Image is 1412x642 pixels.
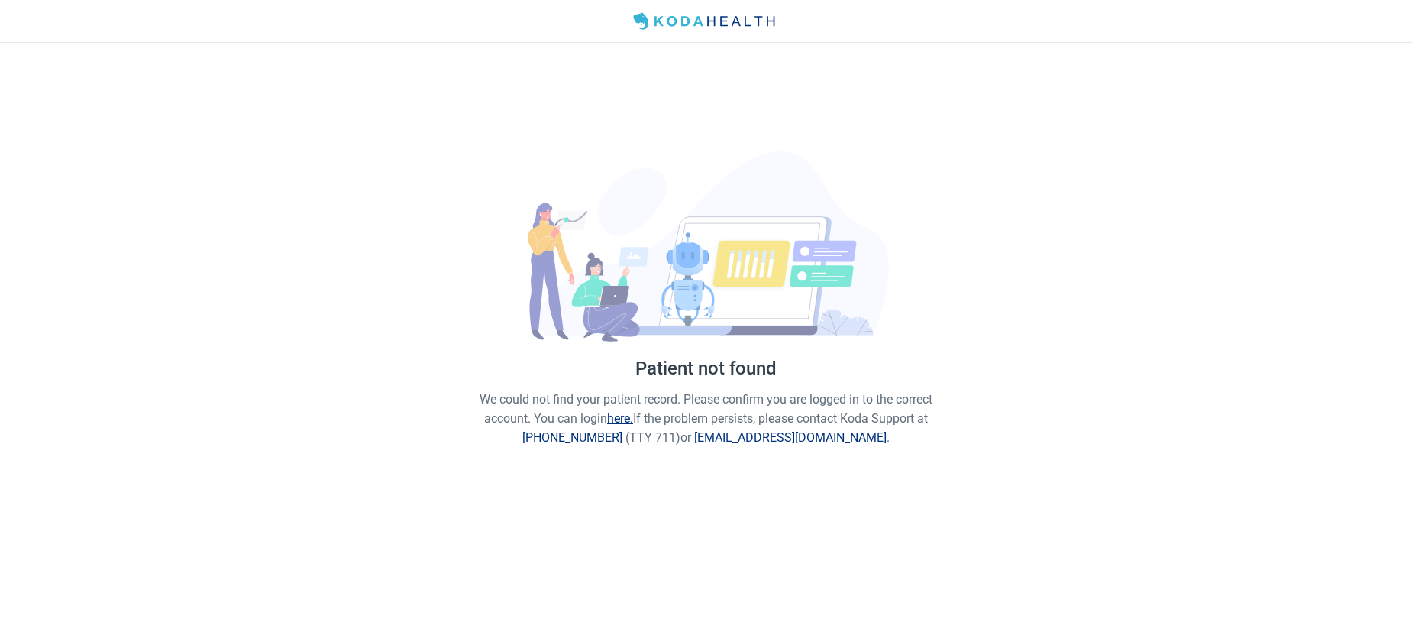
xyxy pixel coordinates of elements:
[480,392,932,445] span: We could not find your patient record. Please confirm you are logged in to the correct account. Y...
[627,9,784,34] img: Koda Health
[694,430,887,445] a: [EMAIL_ADDRESS][DOMAIN_NAME]
[477,355,935,384] h1: Patient not found
[607,411,633,426] a: here.
[522,430,622,445] a: [PHONE_NUMBER]
[523,151,889,342] img: Error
